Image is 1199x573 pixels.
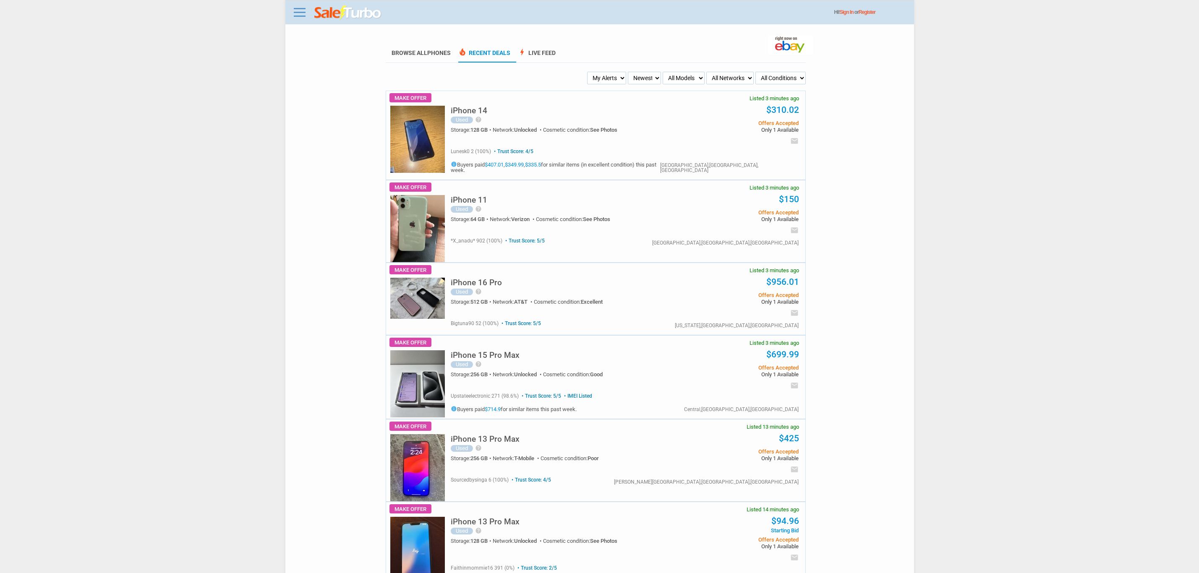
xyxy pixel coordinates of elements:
[475,116,482,123] i: help
[451,196,487,204] h5: iPhone 11
[389,182,431,192] span: Make Offer
[458,48,467,56] span: local_fire_department
[390,434,445,501] img: s-l225.jpg
[672,372,798,377] span: Only 1 Available
[672,120,798,126] span: Offers Accepted
[427,49,451,56] span: Phones
[451,351,520,359] h5: iPhone 15 Pro Max
[451,148,491,154] span: lunesk0 2 (100%)
[790,465,799,474] i: email
[790,553,799,562] i: email
[590,538,617,544] span: See Photos
[390,278,445,319] img: s-l225.jpg
[389,265,431,274] span: Make Offer
[672,449,798,454] span: Offers Accepted
[451,445,473,452] div: Used
[475,288,482,295] i: help
[672,127,798,133] span: Only 1 Available
[492,148,533,154] span: Trust Score: 4/5
[451,320,499,326] span: bigtuna90 52 (100%)
[672,365,798,370] span: Offers Accepted
[771,516,799,526] a: $94.96
[485,406,501,412] a: $714.9
[747,424,799,430] span: Listed 13 minutes ago
[451,477,509,483] span: sourcedbysinga 6 (100%)
[451,406,457,412] i: info
[672,210,798,215] span: Offers Accepted
[520,393,561,399] span: Trust Score: 5/5
[451,108,487,115] a: iPhone 14
[451,518,520,526] h5: iPhone 13 Pro Max
[451,393,519,399] span: upstateelectronic 271 (98.6%)
[859,9,875,15] a: Register
[451,238,502,244] span: *x_anadu* 902 (100%)
[534,299,603,305] div: Cosmetic condition:
[684,407,799,412] div: Central,[GEOGRAPHIC_DATA],[GEOGRAPHIC_DATA]
[766,277,799,287] a: $956.01
[470,538,488,544] span: 128 GB
[451,538,493,544] div: Storage:
[451,406,592,412] h5: Buyers paid for similar items this past week.
[490,216,536,222] div: Network:
[834,9,840,15] span: Hi!
[672,216,798,222] span: Only 1 Available
[840,9,854,15] a: Sign In
[392,49,451,56] a: Browse AllPhones
[470,299,488,305] span: 512 GB
[541,456,599,461] div: Cosmetic condition:
[451,519,520,526] a: iPhone 13 Pro Max
[747,507,799,512] span: Listed 14 minutes ago
[493,456,541,461] div: Network:
[451,528,473,534] div: Used
[314,5,382,21] img: saleturbo.com - Online Deals and Discount Coupons
[505,161,524,168] a: $349.99
[458,49,510,63] a: local_fire_departmentRecent Deals
[518,49,556,63] a: boltLive Feed
[451,161,457,167] i: info
[451,372,493,377] div: Storage:
[675,323,799,328] div: [US_STATE],[GEOGRAPHIC_DATA],[GEOGRAPHIC_DATA]
[451,279,502,286] h5: iPhone 16 Pro
[390,106,445,173] img: s-l225.jpg
[516,565,557,571] span: Trust Score: 2/5
[581,299,603,305] span: Excellent
[672,537,798,542] span: Offers Accepted
[475,206,482,212] i: help
[470,455,488,461] span: 256 GB
[451,127,493,133] div: Storage:
[588,455,599,461] span: Poor
[451,565,515,571] span: faithinmommie16 391 (0%)
[451,107,487,115] h5: iPhone 14
[790,381,799,390] i: email
[672,528,798,533] span: Starting Bid
[475,361,482,367] i: help
[389,504,431,513] span: Make Offer
[389,338,431,347] span: Make Offer
[451,289,473,295] div: Used
[590,371,603,378] span: Good
[750,268,799,273] span: Listed 3 minutes ago
[766,105,799,115] a: $310.02
[790,137,799,145] i: email
[750,340,799,346] span: Listed 3 minutes ago
[470,216,485,222] span: 64 GB
[451,435,520,443] h5: iPhone 13 Pro Max
[504,238,545,244] span: Trust Score: 5/5
[451,206,473,213] div: Used
[451,198,487,204] a: iPhone 11
[451,437,520,443] a: iPhone 13 Pro Max
[510,477,551,483] span: Trust Score: 4/5
[451,216,490,222] div: Storage:
[543,127,617,133] div: Cosmetic condition:
[672,299,798,305] span: Only 1 Available
[514,371,537,378] span: Unlocked
[390,195,445,262] img: s-l225.jpg
[672,544,798,549] span: Only 1 Available
[518,48,526,56] span: bolt
[493,538,543,544] div: Network:
[543,372,603,377] div: Cosmetic condition:
[590,127,617,133] span: See Photos
[790,226,799,234] i: email
[470,127,488,133] span: 128 GB
[451,299,493,305] div: Storage:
